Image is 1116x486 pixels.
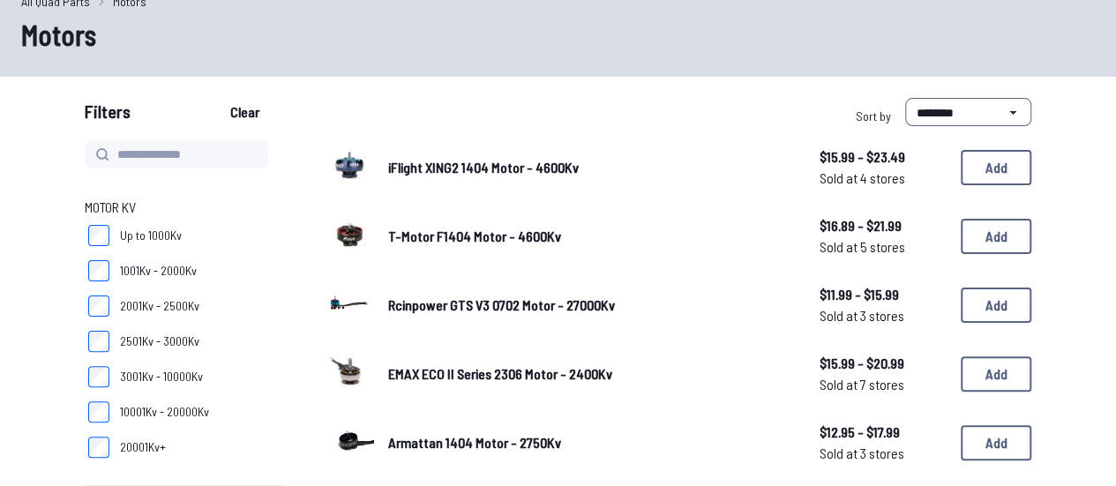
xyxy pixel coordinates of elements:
[120,227,182,244] span: Up to 1000Kv
[120,333,199,350] span: 2501Kv - 3000Kv
[120,297,199,315] span: 2001Kv - 2500Kv
[961,219,1031,254] button: Add
[325,140,374,195] a: image
[85,197,136,218] span: Motor KV
[88,401,109,422] input: 10001Kv - 20000Kv
[820,215,947,236] span: $16.89 - $21.99
[325,209,374,258] img: image
[820,236,947,258] span: Sold at 5 stores
[325,209,374,264] a: image
[120,262,197,280] span: 1001Kv - 2000Kv
[21,13,1095,56] h1: Motors
[88,437,109,458] input: 20001Kv+
[388,228,561,244] span: T-Motor F1404 Motor - 4600Kv
[388,159,579,176] span: iFlight XING2 1404 Motor - 4600Kv
[120,368,203,385] span: 3001Kv - 10000Kv
[961,150,1031,185] button: Add
[120,403,209,421] span: 10001Kv - 20000Kv
[388,434,561,451] span: Armattan 1404 Motor - 2750Kv
[388,365,612,382] span: EMAX ECO II Series 2306 Motor - 2400Kv
[388,226,791,247] a: T-Motor F1404 Motor - 4600Kv
[325,278,374,327] img: image
[325,415,374,465] img: image
[961,288,1031,323] button: Add
[325,347,374,401] a: image
[820,168,947,189] span: Sold at 4 stores
[388,296,615,313] span: Rcinpower GTS V3 0702 Motor - 27000Kv
[88,225,109,246] input: Up to 1000Kv
[88,331,109,352] input: 2501Kv - 3000Kv
[325,140,374,190] img: image
[85,98,131,133] span: Filters
[388,363,791,385] a: EMAX ECO II Series 2306 Motor - 2400Kv
[820,284,947,305] span: $11.99 - $15.99
[120,438,166,456] span: 20001Kv+
[820,443,947,464] span: Sold at 3 stores
[961,425,1031,460] button: Add
[88,295,109,317] input: 2001Kv - 2500Kv
[820,374,947,395] span: Sold at 7 stores
[856,108,891,123] span: Sort by
[388,295,791,316] a: Rcinpower GTS V3 0702 Motor - 27000Kv
[388,157,791,178] a: iFlight XING2 1404 Motor - 4600Kv
[961,356,1031,392] button: Add
[820,353,947,374] span: $15.99 - $20.99
[820,305,947,326] span: Sold at 3 stores
[88,366,109,387] input: 3001Kv - 10000Kv
[820,146,947,168] span: $15.99 - $23.49
[325,278,374,333] a: image
[325,415,374,470] a: image
[820,422,947,443] span: $12.95 - $17.99
[325,347,374,396] img: image
[905,98,1031,126] select: Sort by
[215,98,274,126] button: Clear
[388,432,791,453] a: Armattan 1404 Motor - 2750Kv
[88,260,109,281] input: 1001Kv - 2000Kv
